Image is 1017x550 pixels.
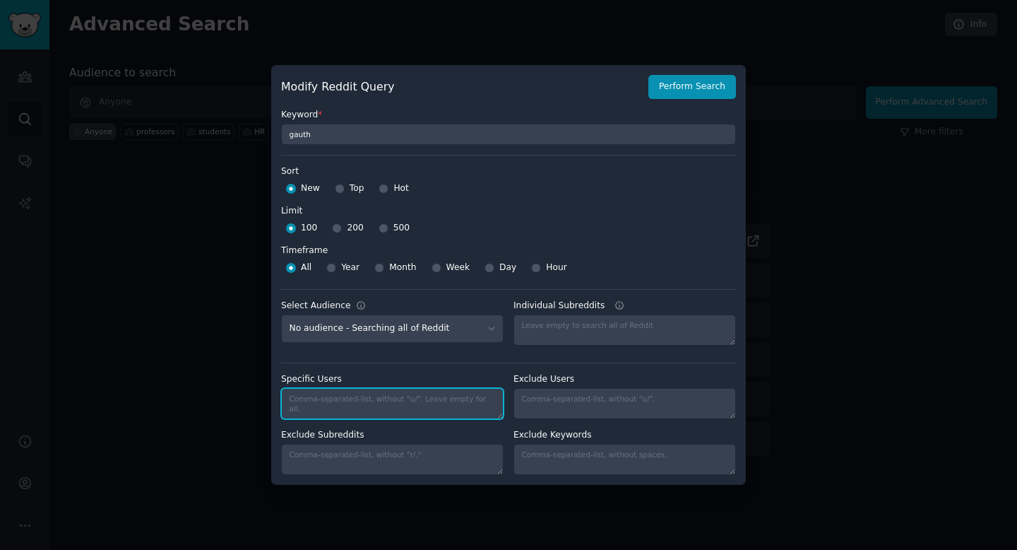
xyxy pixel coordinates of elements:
label: Keyword [281,109,736,122]
span: 200 [347,222,363,235]
span: All [301,262,311,274]
span: 500 [393,222,410,235]
span: Week [446,262,470,274]
label: Individual Subreddits [513,300,736,312]
span: Hot [393,182,409,195]
label: Sort [281,165,736,178]
span: New [301,182,320,195]
span: Year [341,262,359,274]
label: Timeframe [281,240,736,257]
div: Select Audience [281,300,351,312]
span: Day [499,262,516,274]
button: Perform Search [648,75,736,99]
label: Specific Users [281,373,504,386]
span: Top [350,182,364,195]
h2: Modify Reddit Query [281,78,641,96]
input: Keyword to search on Reddit [281,124,736,145]
label: Exclude Keywords [513,429,736,442]
div: Limit [281,205,302,218]
label: Exclude Subreddits [281,429,504,442]
label: Exclude Users [513,373,736,386]
span: Hour [546,262,567,274]
span: 100 [301,222,317,235]
span: Month [389,262,416,274]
